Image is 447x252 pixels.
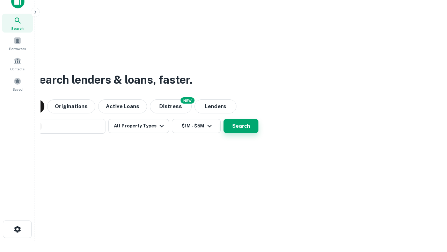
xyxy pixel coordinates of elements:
button: Originations [47,99,95,113]
button: $1M - $5M [172,119,221,133]
a: Borrowers [2,34,33,53]
span: Search [11,26,24,31]
button: Active Loans [98,99,147,113]
button: Search [223,119,258,133]
a: Saved [2,75,33,93]
iframe: Chat Widget [412,196,447,230]
a: Search [2,14,33,33]
a: Contacts [2,54,33,73]
button: All Property Types [108,119,169,133]
button: Lenders [195,99,236,113]
h3: Search lenders & loans, faster. [32,71,192,88]
button: Search distressed loans with lien and other non-mortgage details. [150,99,192,113]
span: Saved [13,86,23,92]
div: NEW [181,97,195,104]
span: Borrowers [9,46,26,51]
span: Contacts [10,66,24,72]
